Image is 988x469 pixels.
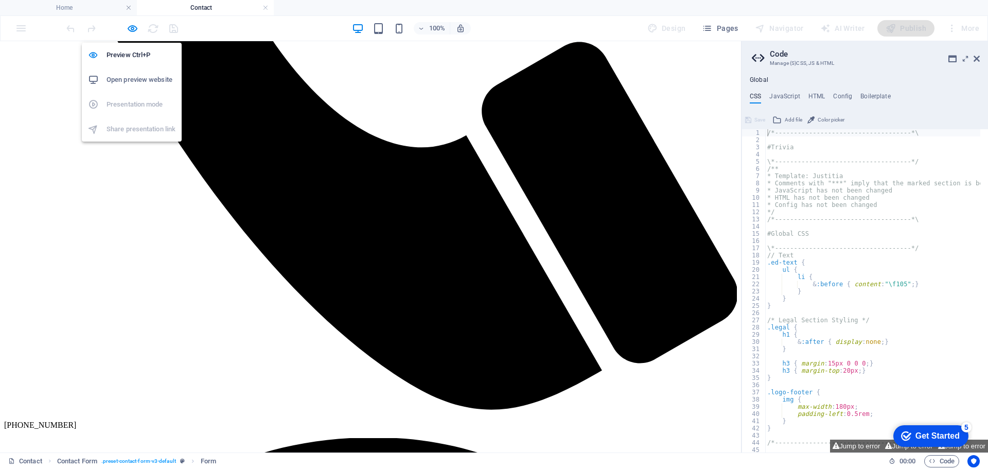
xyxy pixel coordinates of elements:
div: 33 [742,360,766,367]
h4: Config [833,93,852,104]
h3: Manage (S)CSS, JS & HTML [770,59,959,68]
span: Color picker [818,114,844,126]
div: 3 [742,144,766,151]
span: : [907,457,908,465]
div: 39 [742,403,766,410]
div: 28 [742,324,766,331]
div: 16 [742,237,766,245]
div: 4 [742,151,766,158]
div: Get Started 5 items remaining, 0% complete [8,5,83,27]
div: 21 [742,273,766,281]
h6: Open preview website [107,74,175,86]
div: 11 [742,201,766,209]
i: On resize automatically adjust zoom level to fit chosen device. [456,24,465,33]
div: 24 [742,295,766,302]
div: 40 [742,410,766,418]
div: 43 [742,432,766,439]
div: 19 [742,259,766,266]
div: 26 [742,309,766,317]
div: 25 [742,302,766,309]
div: 35 [742,374,766,381]
button: Jump to error [830,440,883,453]
div: 17 [742,245,766,252]
div: 22 [742,281,766,288]
a: Click to cancel selection. Double-click to open Pages [8,455,42,467]
div: 5 [76,2,86,12]
span: Code [929,455,955,467]
div: Design (Ctrl+Alt+Y) [643,20,690,37]
h2: Code [770,49,980,59]
div: Get Started [30,11,75,21]
div: 29 [742,331,766,338]
div: 10 [742,194,766,201]
div: 18 [742,252,766,259]
div: 8 [742,180,766,187]
div: 12 [742,209,766,216]
div: 31 [742,345,766,353]
span: Click to select. Double-click to edit [57,455,97,467]
span: . preset-contact-form-v3-default [101,455,176,467]
button: Color picker [806,114,846,126]
div: 20 [742,266,766,273]
h4: Contact [137,2,274,13]
div: 45 [742,446,766,454]
div: 6 [742,165,766,172]
div: 13 [742,216,766,223]
i: This element is a customizable preset [180,458,185,464]
h6: Session time [889,455,916,467]
div: 9 [742,187,766,194]
div: 44 [742,439,766,446]
div: 36 [742,381,766,389]
button: 100% [414,22,450,34]
nav: breadcrumb [57,455,217,467]
span: Add file [785,114,802,126]
span: Click to select. Double-click to edit [201,455,216,467]
div: 2 [742,136,766,144]
button: Code [924,455,959,467]
h4: Boilerplate [860,93,891,104]
span: 00 00 [899,455,915,467]
div: 15 [742,230,766,237]
div: 23 [742,288,766,295]
span: Pages [702,23,738,33]
h4: JavaScript [769,93,800,104]
h6: Preview Ctrl+P [107,49,175,61]
div: 1 [742,129,766,136]
div: 42 [742,425,766,432]
span: [PHONE_NUMBER] [4,379,76,388]
div: 27 [742,317,766,324]
h4: HTML [808,93,825,104]
h6: 100% [429,22,446,34]
h4: CSS [750,93,761,104]
div: 14 [742,223,766,230]
button: Jump to error [883,440,935,453]
div: 37 [742,389,766,396]
div: 7 [742,172,766,180]
div: 5 [742,158,766,165]
div: 32 [742,353,766,360]
div: 38 [742,396,766,403]
div: 34 [742,367,766,374]
div: 30 [742,338,766,345]
button: Pages [698,20,742,37]
button: Add file [771,114,804,126]
div: 41 [742,418,766,425]
button: Usercentrics [967,455,980,467]
h4: Global [750,76,768,84]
